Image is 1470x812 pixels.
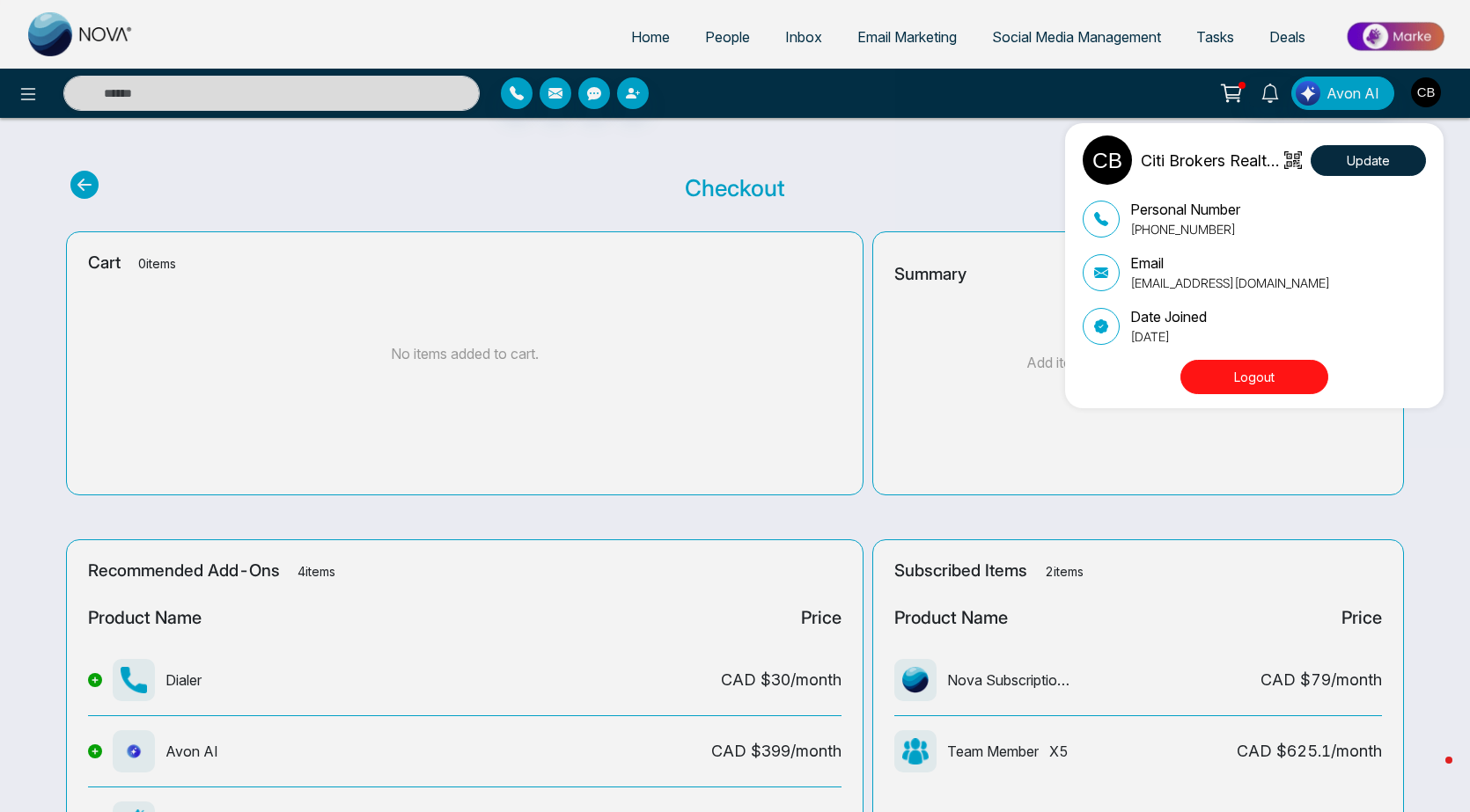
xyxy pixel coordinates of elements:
[1141,149,1279,172] p: Citi Brokers Realty Inc. Brokerage
[1130,306,1207,327] p: Date Joined
[1130,199,1240,220] p: Personal Number
[1130,252,1330,274] p: Email
[1410,752,1452,794] iframe: Intercom live chat
[1180,360,1328,394] button: Logout
[1130,220,1240,238] p: [PHONE_NUMBER]
[1130,274,1330,292] p: [EMAIL_ADDRESS][DOMAIN_NAME]
[1311,145,1426,176] button: Update
[1130,327,1207,346] p: [DATE]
